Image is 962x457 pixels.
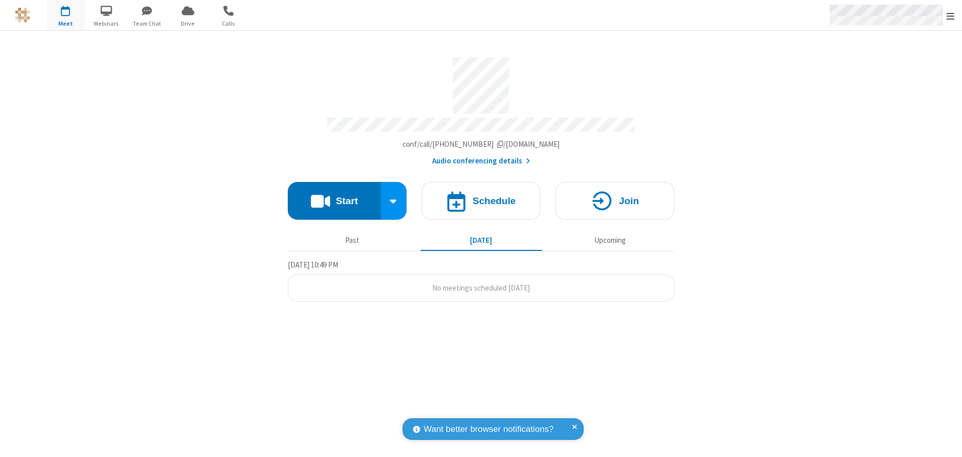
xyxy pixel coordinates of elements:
[403,139,560,150] button: Copy my meeting room linkCopy my meeting room link
[292,231,413,250] button: Past
[288,182,381,220] button: Start
[555,182,674,220] button: Join
[15,8,30,23] img: QA Selenium DO NOT DELETE OR CHANGE
[381,182,407,220] div: Start conference options
[472,196,516,206] h4: Schedule
[288,259,674,302] section: Today's Meetings
[432,283,530,293] span: No meetings scheduled [DATE]
[403,139,560,149] span: Copy my meeting room link
[549,231,671,250] button: Upcoming
[619,196,639,206] h4: Join
[88,19,125,28] span: Webinars
[169,19,207,28] span: Drive
[210,19,248,28] span: Calls
[336,196,358,206] h4: Start
[288,50,674,167] section: Account details
[422,182,540,220] button: Schedule
[432,155,530,167] button: Audio conferencing details
[47,19,85,28] span: Meet
[288,260,338,269] span: [DATE] 10:49 PM
[421,231,542,250] button: [DATE]
[128,19,166,28] span: Team Chat
[424,423,553,436] span: Want better browser notifications?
